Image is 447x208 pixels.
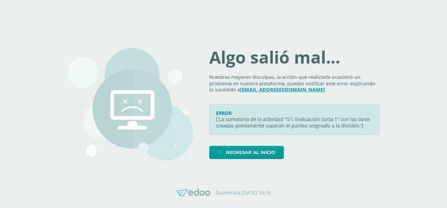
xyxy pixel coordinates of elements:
[226,146,275,159] span: Regresar al inicio
[216,110,232,116] span: ERROR
[67,48,193,160] img: 500.png
[209,74,380,93] p: Nuestras mayores disculpas, la acción que realizaste ocasionó un problema en nuestra plataforma, ...
[209,49,380,66] h1: Algo salió mal...
[216,190,271,196] p: Guatemala [DATE] 14:16
[240,86,325,93] a: [EMAIL_ADDRESS][DOMAIN_NAME]
[209,146,284,159] a: Regresar al inicio
[216,116,373,129] p: ['La sumatoria de la actividad "S1: Evaluación corta 1" con las otras creadas previamente superan...
[176,188,210,197] img: Edoo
